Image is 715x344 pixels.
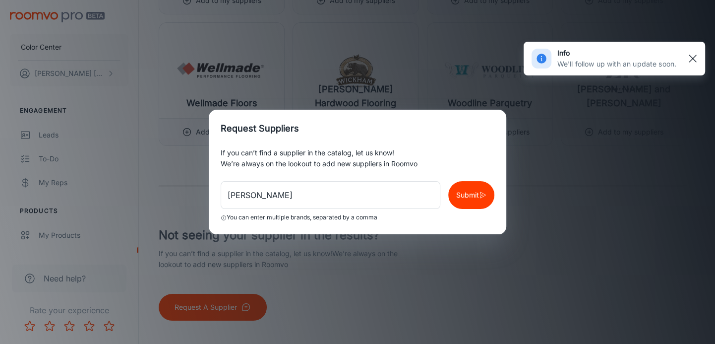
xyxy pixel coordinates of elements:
[209,110,506,147] h2: Request Suppliers
[557,59,676,69] p: We'll follow up with an update soon.
[221,181,440,209] input: Supplier A, Supplier B, ...
[227,213,377,222] p: You can enter multiple brands, separated by a comma
[456,190,479,201] p: Submit
[221,147,494,158] p: If you can’t find a supplier in the catalog, let us know!
[557,48,676,59] h6: info
[448,181,494,209] button: Submit
[221,158,494,169] p: We’re always on the lookout to add new suppliers in Roomvo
